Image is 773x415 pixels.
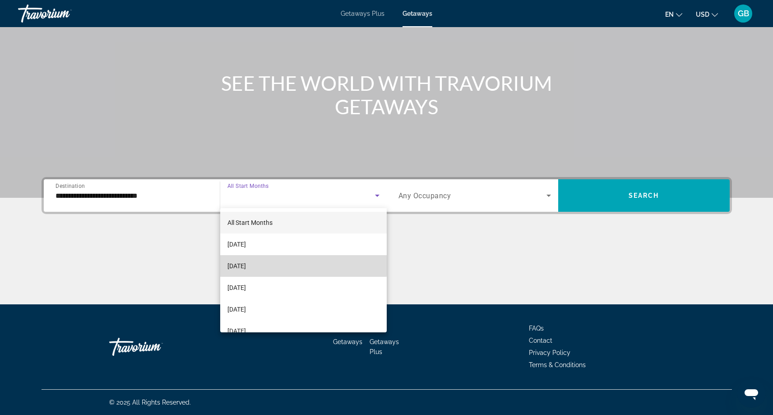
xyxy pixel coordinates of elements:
[227,239,246,250] span: [DATE]
[227,219,273,226] span: All Start Months
[227,304,246,315] span: [DATE]
[227,282,246,293] span: [DATE]
[227,261,246,271] span: [DATE]
[737,379,766,408] iframe: Button to launch messaging window
[227,326,246,336] span: [DATE]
